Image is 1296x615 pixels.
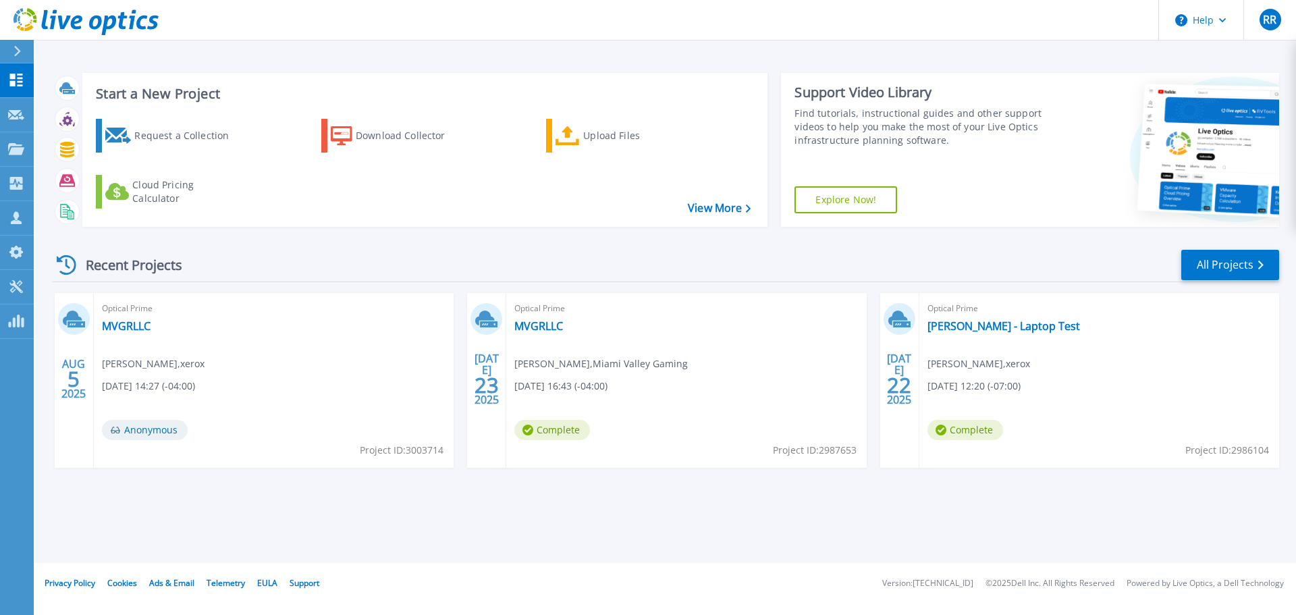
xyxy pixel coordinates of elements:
[927,420,1003,440] span: Complete
[107,577,137,589] a: Cookies
[1181,250,1279,280] a: All Projects
[794,186,897,213] a: Explore Now!
[886,354,912,404] div: [DATE] 2025
[1185,443,1269,458] span: Project ID: 2986104
[882,579,973,588] li: Version: [TECHNICAL_ID]
[1263,14,1276,25] span: RR
[96,175,246,209] a: Cloud Pricing Calculator
[102,356,205,371] span: [PERSON_NAME] , xerox
[514,301,858,316] span: Optical Prime
[96,119,246,153] a: Request a Collection
[132,178,240,205] div: Cloud Pricing Calculator
[149,577,194,589] a: Ads & Email
[514,356,688,371] span: [PERSON_NAME] , Miami Valley Gaming
[475,379,499,391] span: 23
[514,379,607,394] span: [DATE] 16:43 (-04:00)
[360,443,443,458] span: Project ID: 3003714
[794,84,1048,101] div: Support Video Library
[514,420,590,440] span: Complete
[1127,579,1284,588] li: Powered by Live Optics, a Dell Technology
[52,248,200,282] div: Recent Projects
[321,119,472,153] a: Download Collector
[986,579,1114,588] li: © 2025 Dell Inc. All Rights Reserved
[356,122,464,149] div: Download Collector
[474,354,500,404] div: [DATE] 2025
[773,443,857,458] span: Project ID: 2987653
[96,86,751,101] h3: Start a New Project
[134,122,242,149] div: Request a Collection
[257,577,277,589] a: EULA
[927,301,1271,316] span: Optical Prime
[794,107,1048,147] div: Find tutorials, instructional guides and other support videos to help you make the most of your L...
[927,379,1021,394] span: [DATE] 12:20 (-07:00)
[927,319,1080,333] a: [PERSON_NAME] - Laptop Test
[887,379,911,391] span: 22
[514,319,563,333] a: MVGRLLC
[688,202,751,215] a: View More
[102,379,195,394] span: [DATE] 14:27 (-04:00)
[61,354,86,404] div: AUG 2025
[583,122,691,149] div: Upload Files
[102,420,188,440] span: Anonymous
[67,373,80,385] span: 5
[102,301,446,316] span: Optical Prime
[207,577,245,589] a: Telemetry
[290,577,319,589] a: Support
[45,577,95,589] a: Privacy Policy
[546,119,697,153] a: Upload Files
[102,319,151,333] a: MVGRLLC
[927,356,1030,371] span: [PERSON_NAME] , xerox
